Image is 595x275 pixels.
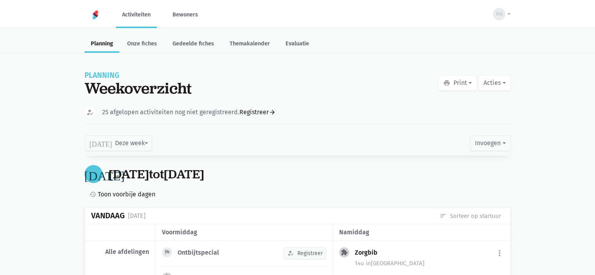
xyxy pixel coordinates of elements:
span: 14u [355,260,364,267]
a: Registreer [239,107,276,117]
button: Invoegen [470,135,511,151]
div: Vandaag [91,211,125,220]
i: arrow_forward [269,109,276,116]
img: Home [91,10,100,20]
div: Zorgbib [355,249,384,257]
a: Themakalender [223,36,276,53]
div: Weekoverzicht [84,79,192,97]
i: how_to_reg [86,108,94,116]
a: Sorteer op startuur [440,212,501,220]
i: print [443,79,450,86]
i: flag [164,249,171,256]
div: namiddag [339,227,504,237]
div: Alle afdelingen [91,248,149,256]
div: tot [109,167,204,182]
span: in [366,260,371,267]
div: 25 afgelopen activiteiten nog niet geregistreerd. [102,107,276,117]
i: history [89,191,96,198]
span: MA [496,10,503,18]
span: [DATE] [109,166,149,182]
div: voormiddag [162,227,326,237]
button: Print [438,75,477,91]
div: Planning [84,72,192,79]
button: Registreer [284,247,326,259]
button: MA [488,5,511,23]
button: Deze week [84,135,152,151]
i: [DATE] [84,168,125,180]
i: how_to_reg [287,250,294,257]
a: Gedeelde fiches [166,36,220,53]
button: Acties [478,75,511,91]
a: Onze fiches [121,36,163,53]
div: [DATE] [128,211,146,221]
a: Evaluatie [279,36,315,53]
span: [DATE] [164,166,204,182]
span: [GEOGRAPHIC_DATA] [366,260,424,267]
a: Toon voorbije dagen [86,189,155,200]
a: Planning [84,36,119,53]
div: Ontbijtspecial [178,249,225,257]
a: Activiteiten [116,2,157,28]
a: Bewoners [166,2,204,28]
i: [DATE] [90,140,112,147]
span: Toon voorbije dagen [98,189,155,200]
i: sort [440,212,447,219]
i: extension [341,249,348,256]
